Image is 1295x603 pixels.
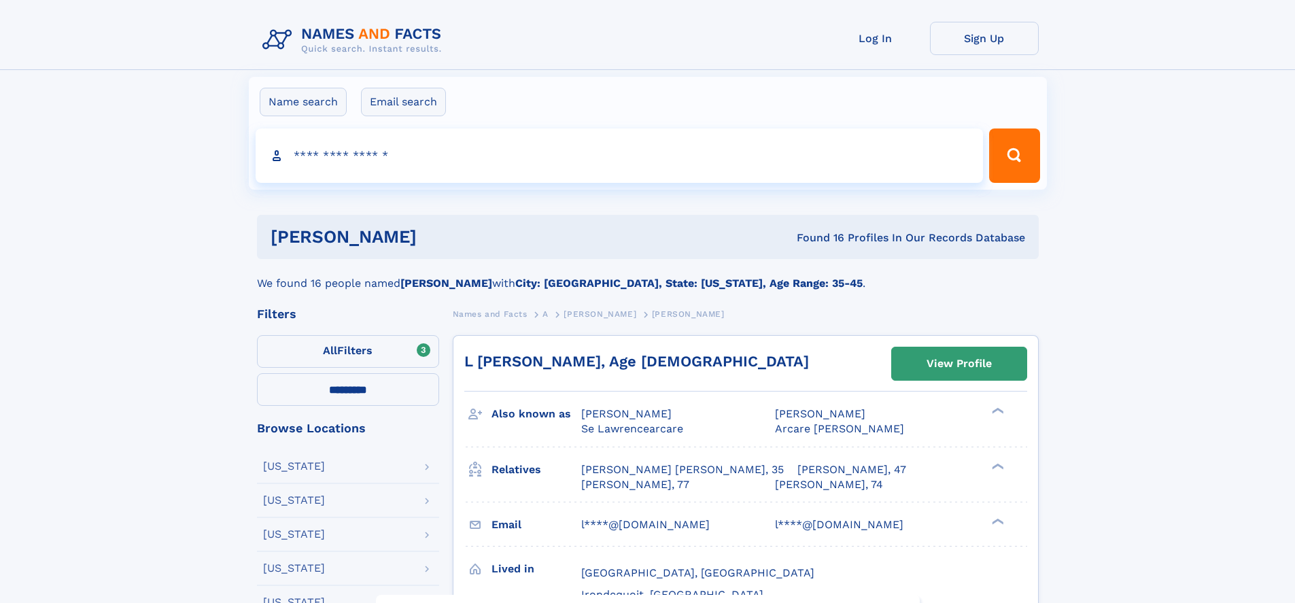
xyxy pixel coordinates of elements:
[400,277,492,290] b: [PERSON_NAME]
[263,461,325,472] div: [US_STATE]
[515,277,863,290] b: City: [GEOGRAPHIC_DATA], State: [US_STATE], Age Range: 35-45
[257,259,1039,292] div: We found 16 people named with .
[542,309,549,319] span: A
[257,422,439,434] div: Browse Locations
[464,353,809,370] a: L [PERSON_NAME], Age [DEMOGRAPHIC_DATA]
[491,513,581,536] h3: Email
[263,495,325,506] div: [US_STATE]
[775,477,883,492] a: [PERSON_NAME], 74
[988,517,1005,526] div: ❯
[892,347,1026,380] a: View Profile
[927,348,992,379] div: View Profile
[361,88,446,116] label: Email search
[581,407,672,420] span: [PERSON_NAME]
[581,477,689,492] a: [PERSON_NAME], 77
[542,305,549,322] a: A
[491,458,581,481] h3: Relatives
[491,557,581,581] h3: Lived in
[491,402,581,426] h3: Also known as
[256,128,984,183] input: search input
[263,529,325,540] div: [US_STATE]
[257,335,439,368] label: Filters
[564,309,636,319] span: [PERSON_NAME]
[581,566,814,579] span: [GEOGRAPHIC_DATA], [GEOGRAPHIC_DATA]
[581,422,683,435] span: Se Lawrencearcare
[775,407,865,420] span: [PERSON_NAME]
[797,462,906,477] a: [PERSON_NAME], 47
[257,308,439,320] div: Filters
[263,563,325,574] div: [US_STATE]
[988,407,1005,415] div: ❯
[453,305,528,322] a: Names and Facts
[260,88,347,116] label: Name search
[930,22,1039,55] a: Sign Up
[652,309,725,319] span: [PERSON_NAME]
[323,344,337,357] span: All
[988,462,1005,470] div: ❯
[775,422,904,435] span: Arcare [PERSON_NAME]
[989,128,1039,183] button: Search Button
[257,22,453,58] img: Logo Names and Facts
[606,230,1025,245] div: Found 16 Profiles In Our Records Database
[581,588,763,601] span: Irondequoit, [GEOGRAPHIC_DATA]
[271,228,607,245] h1: [PERSON_NAME]
[581,462,784,477] a: [PERSON_NAME] [PERSON_NAME], 35
[564,305,636,322] a: [PERSON_NAME]
[821,22,930,55] a: Log In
